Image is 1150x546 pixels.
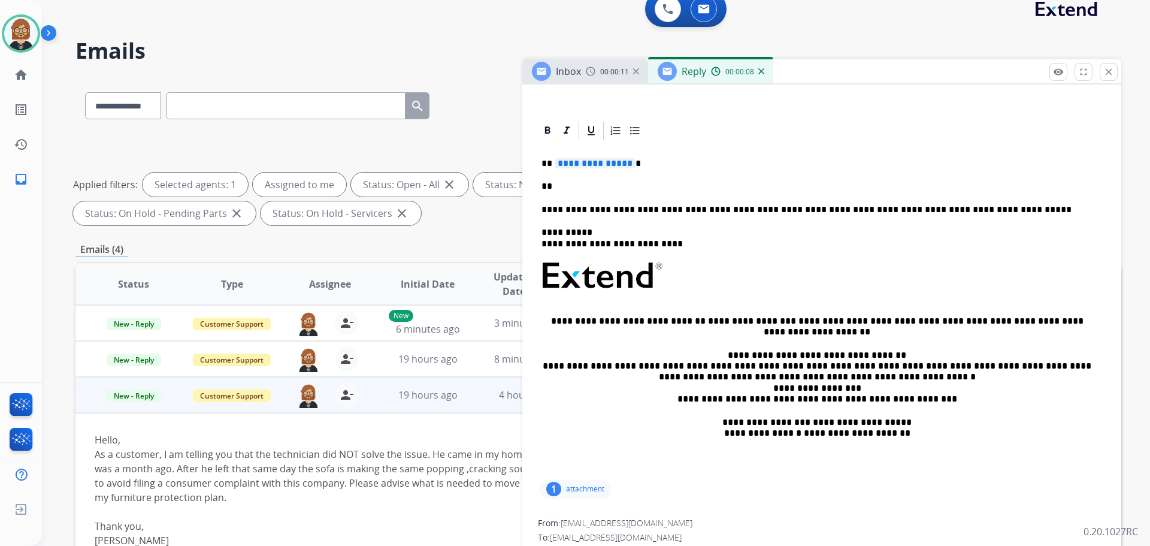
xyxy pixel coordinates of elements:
div: Status: New - Initial [473,173,600,197]
div: Underline [582,122,600,140]
h2: Emails [75,39,1121,63]
span: Customer Support [193,318,271,330]
div: Assigned to me [253,173,346,197]
div: Status: Open - All [351,173,468,197]
mat-icon: close [229,206,244,221]
mat-icon: close [395,206,409,221]
mat-icon: history [14,137,28,152]
mat-icon: person_remove [340,316,354,330]
span: 19 hours ago [398,388,458,402]
div: Italic [558,122,576,140]
mat-icon: person_remove [340,388,354,402]
span: [EMAIL_ADDRESS][DOMAIN_NAME] [550,532,682,543]
span: Initial Date [401,277,455,291]
div: Ordered List [607,122,625,140]
p: 0.20.1027RC [1084,524,1138,539]
div: Thank you, [95,519,906,533]
img: avatar [4,17,38,50]
img: agent-avatar [296,383,320,408]
span: Customer Support [193,390,271,402]
span: Inbox [556,65,581,78]
mat-icon: inbox [14,172,28,186]
span: New - Reply [107,318,161,330]
span: 6 minutes ago [396,322,460,336]
span: Customer Support [193,354,271,366]
mat-icon: close [1103,67,1114,77]
mat-icon: list_alt [14,102,28,117]
span: New - Reply [107,354,161,366]
mat-icon: remove_red_eye [1053,67,1064,77]
mat-icon: search [410,99,425,113]
div: As a customer, I am telling you that the technician did NOT solve the issue. He came in my home l... [95,447,906,505]
span: 8 minutes ago [494,352,558,366]
div: To: [538,532,1106,544]
div: Selected agents: 1 [143,173,248,197]
span: 3 minutes ago [494,316,558,330]
p: New [389,310,413,322]
div: Status: On Hold - Servicers [261,201,421,225]
span: Status [118,277,149,291]
img: agent-avatar [296,311,320,336]
span: Updated Date [487,270,541,298]
span: Type [221,277,243,291]
mat-icon: close [442,177,456,192]
span: New - Reply [107,390,161,402]
div: 1 [546,482,561,496]
span: 19 hours ago [398,352,458,366]
span: 4 hours ago [499,388,553,402]
mat-icon: person_remove [340,352,354,366]
span: Assignee [309,277,351,291]
p: Emails (4) [75,242,128,257]
img: agent-avatar [296,347,320,372]
span: Reply [682,65,706,78]
div: Status: On Hold - Pending Parts [73,201,256,225]
p: attachment [566,484,604,494]
p: Applied filters: [73,177,138,192]
div: Bullet List [626,122,644,140]
mat-icon: home [14,68,28,82]
span: 00:00:08 [725,67,754,77]
span: 00:00:11 [600,67,629,77]
span: [EMAIL_ADDRESS][DOMAIN_NAME] [561,517,692,529]
div: Bold [538,122,556,140]
mat-icon: fullscreen [1078,67,1089,77]
div: From: [538,517,1106,529]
